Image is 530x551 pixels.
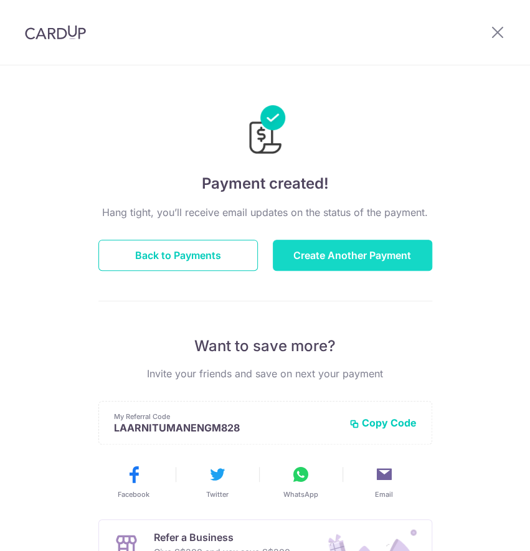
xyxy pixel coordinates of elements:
span: Email [375,489,393,499]
button: Email [348,464,421,499]
button: Facebook [97,464,171,499]
button: Copy Code [349,417,417,429]
p: My Referral Code [114,412,339,421]
button: Create Another Payment [273,240,432,271]
span: Help [28,9,54,20]
img: CardUp [25,25,86,40]
p: Want to save more? [98,336,432,356]
span: Twitter [206,489,229,499]
img: Payments [245,105,285,158]
h4: Payment created! [98,172,432,195]
button: Back to Payments [98,240,258,271]
p: Refer a Business [154,530,290,545]
span: Facebook [118,489,149,499]
p: LAARNITUMANENGM828 [114,421,339,434]
span: WhatsApp [283,489,318,499]
p: Invite your friends and save on next your payment [98,366,432,381]
button: WhatsApp [264,464,338,499]
button: Twitter [181,464,254,499]
p: Hang tight, you’ll receive email updates on the status of the payment. [98,205,432,220]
